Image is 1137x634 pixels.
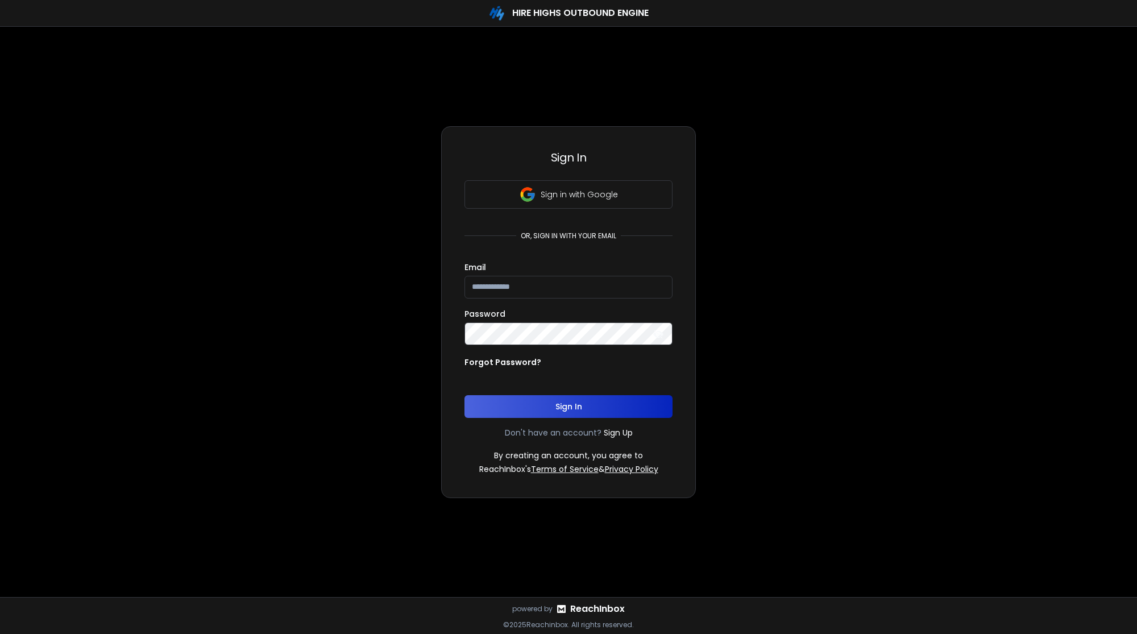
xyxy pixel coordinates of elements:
[505,427,601,438] p: Don't have an account?
[464,263,486,271] label: Email
[605,463,658,475] a: Privacy Policy
[512,6,649,20] h1: Hire Highs Outbound Engine
[464,310,505,318] label: Password
[604,427,633,438] a: Sign Up
[557,605,566,613] img: logo
[494,450,643,461] p: By creating an account, you agree to
[464,357,541,368] p: Forgot Password?
[570,602,625,616] a: ReachInbox
[512,604,553,614] p: powered by
[479,463,658,475] p: ReachInbox's &
[531,463,599,475] a: Terms of Service
[516,231,621,241] p: or, sign in with your email
[541,189,618,200] p: Sign in with Google
[464,395,673,418] button: Sign In
[488,5,505,22] img: logo
[503,620,634,629] p: © 2025 Reachinbox. All rights reserved.
[464,150,673,165] h3: Sign In
[464,180,673,209] button: Sign in with Google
